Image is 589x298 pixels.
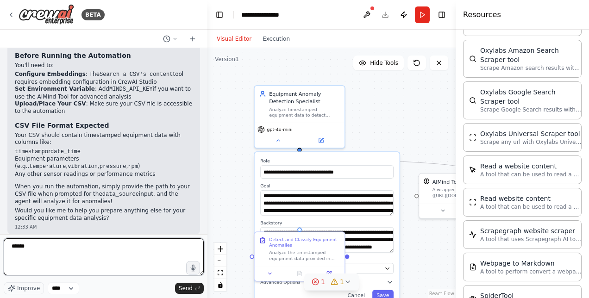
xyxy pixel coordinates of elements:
[15,122,109,129] strong: CSV File Format Expected
[321,277,325,286] span: 1
[480,87,582,106] div: Oxylabs Google Search Scraper tool
[260,220,394,226] label: Backstory
[214,243,226,255] button: zoom in
[81,9,105,20] div: BETA
[435,8,448,21] button: Hide right sidebar
[469,166,476,174] img: ScrapeElementFromWebsiteTool
[4,282,44,294] button: Improve
[317,269,342,278] button: Open in side panel
[15,86,193,100] li: : Add if you want to use the AIMind Tool for advanced analysis
[15,100,86,107] strong: Upload/Place Your CSV
[15,62,193,69] p: You'll need to:
[15,223,193,230] div: 12:33 AM
[100,163,126,170] code: pressure
[128,163,138,170] code: rpm
[304,273,359,291] button: 11
[480,236,582,243] p: A tool that uses Scrapegraph AI to intelligently scrape website content.
[254,231,345,281] div: Detect and Classify Equipment AnomaliesAnalyze the timestamped equipment data provided in {data_s...
[469,134,476,141] img: OxylabsUniversalScraperTool
[267,127,293,133] span: gpt-4o-mini
[269,250,340,261] div: Analyze the timestamped equipment data provided in {data_source} to identify anomalies in equipme...
[214,243,226,291] div: React Flow controls
[480,46,582,64] div: Oxylabs Amazon Search Scraper tool
[15,132,193,146] p: Your CSV should contain timestamped equipment data with columns like:
[260,263,394,274] button: OpenAI - gpt-4o-mini
[185,33,200,44] button: Start a new chat
[260,183,394,189] label: Goal
[432,178,461,186] div: AIMind Tool
[215,56,239,63] div: Version 1
[480,259,582,268] div: Webpage to Markdown
[15,207,193,222] p: Would you like me to help you prepare anything else for your specific equipment data analysis?
[480,64,582,72] p: Scrape Amazon search results with Oxylabs Amazon Search Scraper
[469,199,476,206] img: ScrapeWebsiteTool
[254,85,345,149] div: Equipment Anomaly Detection SpecialistAnalyze timestamped equipment data to detect anomalies, cla...
[109,86,153,93] code: MINDS_API_KEY
[480,203,582,211] p: A tool that can be used to read a website content.
[260,158,394,164] label: Role
[480,161,582,171] div: Read a website content
[340,277,344,286] span: 1
[469,263,476,271] img: SerplyWebpageToMarkdownTool
[15,149,45,155] code: timestamp
[100,71,173,78] code: Search a CSV's content
[480,106,582,113] p: Scrape Google Search results with Oxylabs Google Search Scraper
[469,97,476,104] img: OxylabsGoogleSearchScraperTool
[257,33,295,44] button: Execution
[19,4,74,25] img: Logo
[102,191,139,198] code: data_source
[260,257,394,263] label: Model
[214,267,226,279] button: fit view
[15,148,193,156] li: or
[50,149,81,155] code: date_time
[15,86,95,92] strong: Set Environment Variable
[260,279,300,285] span: Advanced Options
[424,178,430,184] img: AIMindTool
[480,226,582,236] div: Scrapegraph website scraper
[15,100,193,115] li: : Make sure your CSV file is accessible to the automation
[269,106,340,118] div: Analyze timestamped equipment data to detect anomalies, classify their types, and assess their se...
[175,283,204,294] button: Send
[15,71,86,77] strong: Configure Embeddings
[284,269,315,278] button: No output available
[463,9,501,20] h4: Resources
[211,33,257,44] button: Visual Editor
[419,173,510,219] div: AIMindToolAIMind ToolA wrapper around [AI-Minds]([URL][DOMAIN_NAME]). Useful for when you need an...
[260,278,394,286] button: Advanced Options
[353,56,404,70] button: Hide Tools
[214,279,226,291] button: toggle interactivity
[241,10,288,19] nav: breadcrumb
[429,291,454,296] a: React Flow attribution
[159,33,182,44] button: Switch to previous chat
[480,138,582,146] p: Scrape any url with Oxylabs Universal Scraper
[432,187,505,199] div: A wrapper around [AI-Minds]([URL][DOMAIN_NAME]). Useful for when you need answers to questions fr...
[469,231,476,238] img: ScrapegraphScrapeTool
[269,90,340,105] div: Equipment Anomaly Detection Specialist
[480,194,582,203] div: Read website content
[469,55,476,62] img: OxylabsAmazonSearchScraperTool
[480,171,582,178] p: A tool that can be used to read a website content.
[370,59,398,67] span: Hide Tools
[15,183,193,205] p: When you run the automation, simply provide the path to your CSV file when prompted for the input...
[15,52,131,59] strong: Before Running the Automation
[68,163,98,170] code: vibration
[269,236,340,248] div: Detect and Classify Equipment Anomalies
[15,171,193,178] li: Any other sensor readings or performance metrics
[179,285,193,292] span: Send
[17,285,40,292] span: Improve
[214,255,226,267] button: zoom out
[186,261,200,275] button: Click to speak your automation idea
[300,136,341,145] button: Open in side panel
[15,155,193,170] li: Equipment parameters (e.g., , , , )
[29,163,66,170] code: temperature
[480,268,582,275] p: A tool to perform convert a webpage to markdown to make it easier for LLMs to understand
[480,129,582,138] div: Oxylabs Universal Scraper tool
[15,71,193,86] li: : The tool requires embedding configuration in CrewAI Studio
[213,8,226,21] button: Hide left sidebar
